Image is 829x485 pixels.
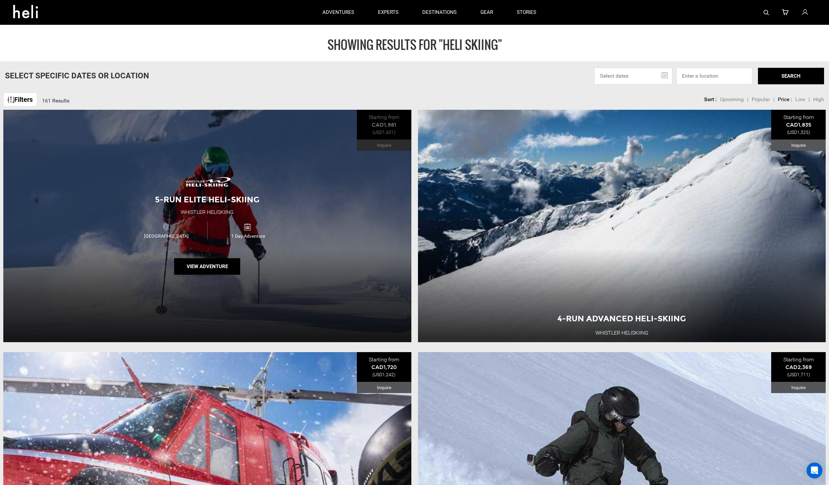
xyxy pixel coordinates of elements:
[174,258,240,275] button: View Adventure
[378,9,398,16] p: experts
[5,70,149,81] p: Select Specific Dates Or Location
[747,96,748,103] li: |
[8,97,14,103] img: btn-icon.svg
[764,10,769,15] img: search-bar-icon.svg
[126,233,207,239] span: [GEOGRAPHIC_DATA]
[807,463,822,478] div: Open Intercom Messenger
[813,96,824,102] span: High
[676,68,752,84] input: Enter a location
[704,96,717,103] li: Sort :
[758,68,824,84] button: SEARCH
[181,172,234,191] img: images
[207,233,289,239] span: 1 Day Adventure
[155,195,259,204] span: 5-Run Elite Heli-Skiing
[778,96,792,103] li: Price :
[795,96,805,102] span: Low
[322,9,354,16] p: adventures
[422,9,457,16] p: destinations
[3,93,37,107] a: Filters
[181,209,234,216] div: Whistler Heliskiing
[594,68,672,84] input: Select dates
[773,96,774,103] li: |
[42,98,69,104] span: 161 Results
[720,96,744,102] span: Upcoming
[752,96,770,102] span: Popular
[809,96,810,103] li: |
